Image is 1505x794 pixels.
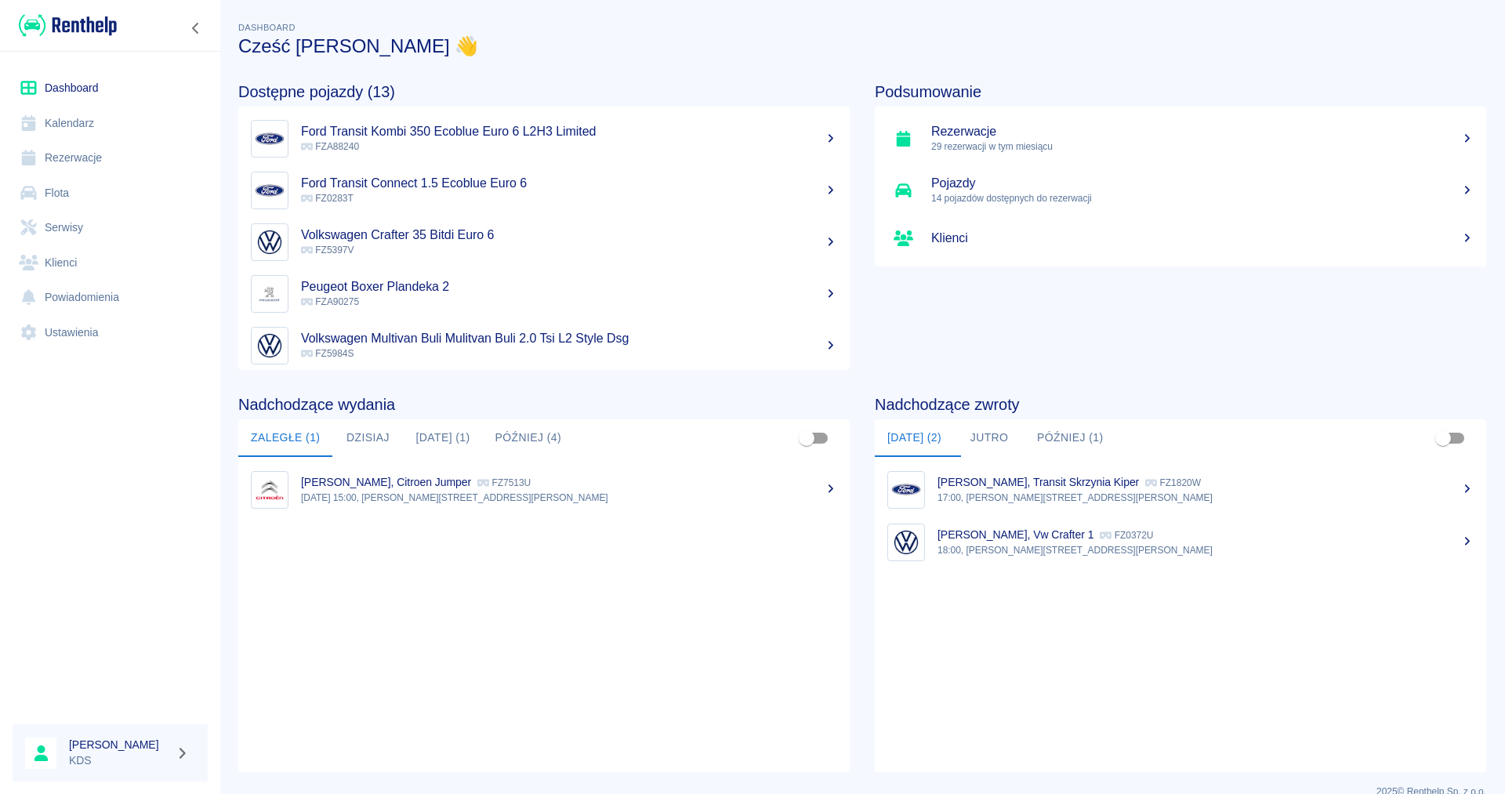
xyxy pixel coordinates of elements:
a: Klienci [13,245,208,281]
button: Zaległe (1) [238,419,332,457]
button: Jutro [954,419,1024,457]
button: Zwiń nawigację [184,18,208,38]
h5: Volkswagen Crafter 35 Bitdi Euro 6 [301,227,837,243]
a: Image[PERSON_NAME], Vw Crafter 1 FZ0372U18:00, [PERSON_NAME][STREET_ADDRESS][PERSON_NAME] [875,516,1486,568]
button: [DATE] (2) [875,419,954,457]
img: Image [255,279,285,309]
button: Dzisiaj [332,419,403,457]
h3: Cześć [PERSON_NAME] 👋 [238,35,1486,57]
a: Rezerwacje29 rezerwacji w tym miesiącu [875,113,1486,165]
span: FZ5984S [301,348,354,359]
button: [DATE] (1) [403,419,482,457]
h5: Klienci [931,230,1474,246]
a: ImageVolkswagen Crafter 35 Bitdi Euro 6 FZ5397V [238,216,850,268]
a: Ustawienia [13,315,208,350]
span: Pokaż przypisane tylko do mnie [792,423,821,453]
span: FZ5397V [301,245,354,256]
h4: Dostępne pojazdy (13) [238,82,850,101]
a: Klienci [875,216,1486,260]
a: ImageFord Transit Connect 1.5 Ecoblue Euro 6 FZ0283T [238,165,850,216]
img: Image [891,528,921,557]
h4: Nadchodzące zwroty [875,395,1486,414]
a: Powiadomienia [13,280,208,315]
a: Rezerwacje [13,140,208,176]
a: Pojazdy14 pojazdów dostępnych do rezerwacji [875,165,1486,216]
p: KDS [69,752,169,769]
a: Kalendarz [13,106,208,141]
h6: [PERSON_NAME] [69,737,169,752]
p: 29 rezerwacji w tym miesiącu [931,140,1474,154]
p: 17:00, [PERSON_NAME][STREET_ADDRESS][PERSON_NAME] [937,491,1474,505]
img: Image [255,124,285,154]
span: Pokaż przypisane tylko do mnie [1428,423,1458,453]
h5: Rezerwacje [931,124,1474,140]
img: Image [255,176,285,205]
a: Dashboard [13,71,208,106]
p: FZ7513U [477,477,531,488]
a: ImageFord Transit Kombi 350 Ecoblue Euro 6 L2H3 Limited FZA88240 [238,113,850,165]
a: ImageVolkswagen Multivan Buli Mulitvan Buli 2.0 Tsi L2 Style Dsg FZ5984S [238,320,850,372]
p: 18:00, [PERSON_NAME][STREET_ADDRESS][PERSON_NAME] [937,543,1474,557]
p: [DATE] 15:00, [PERSON_NAME][STREET_ADDRESS][PERSON_NAME] [301,491,837,505]
p: FZ0372U [1100,530,1153,541]
h5: Pojazdy [931,176,1474,191]
img: Image [255,475,285,505]
p: [PERSON_NAME], Vw Crafter 1 [937,528,1093,541]
a: Image[PERSON_NAME], Transit Skrzynia Kiper FZ1820W17:00, [PERSON_NAME][STREET_ADDRESS][PERSON_NAME] [875,463,1486,516]
span: Dashboard [238,23,296,32]
img: Image [891,475,921,505]
h5: Peugeot Boxer Plandeka 2 [301,279,837,295]
p: FZ1820W [1145,477,1201,488]
p: [PERSON_NAME], Citroen Jumper [301,476,471,488]
img: Image [255,331,285,361]
span: FZ0283T [301,193,354,204]
span: FZA90275 [301,296,359,307]
p: [PERSON_NAME], Transit Skrzynia Kiper [937,476,1139,488]
span: FZA88240 [301,141,359,152]
h4: Nadchodzące wydania [238,395,850,414]
a: Renthelp logo [13,13,117,38]
h5: Ford Transit Connect 1.5 Ecoblue Euro 6 [301,176,837,191]
button: Później (1) [1024,419,1116,457]
h5: Volkswagen Multivan Buli Mulitvan Buli 2.0 Tsi L2 Style Dsg [301,331,837,346]
button: Później (4) [483,419,575,457]
a: Serwisy [13,210,208,245]
p: 14 pojazdów dostępnych do rezerwacji [931,191,1474,205]
a: ImagePeugeot Boxer Plandeka 2 FZA90275 [238,268,850,320]
h5: Ford Transit Kombi 350 Ecoblue Euro 6 L2H3 Limited [301,124,837,140]
a: Image[PERSON_NAME], Citroen Jumper FZ7513U[DATE] 15:00, [PERSON_NAME][STREET_ADDRESS][PERSON_NAME] [238,463,850,516]
h4: Podsumowanie [875,82,1486,101]
a: Flota [13,176,208,211]
img: Image [255,227,285,257]
img: Renthelp logo [19,13,117,38]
